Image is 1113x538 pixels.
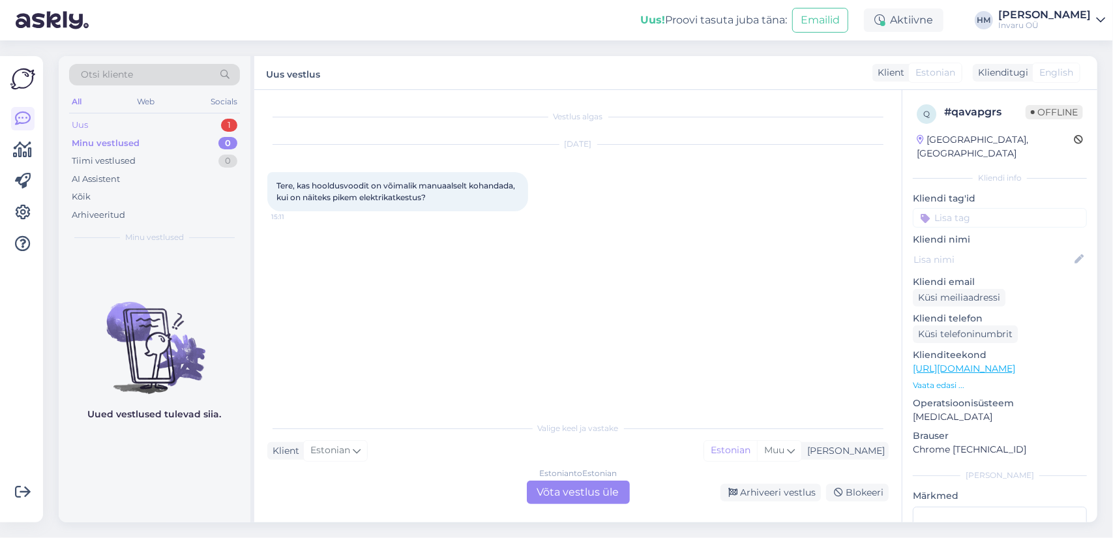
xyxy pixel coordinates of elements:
[88,408,222,421] p: Uued vestlused tulevad siia.
[913,410,1087,424] p: [MEDICAL_DATA]
[913,252,1072,267] input: Lisa nimi
[913,470,1087,481] div: [PERSON_NAME]
[221,119,237,132] div: 1
[913,380,1087,391] p: Vaata edasi ...
[266,64,320,82] label: Uus vestlus
[975,11,993,29] div: HM
[271,212,320,222] span: 15:11
[913,325,1018,343] div: Küsi telefoninumbrit
[640,12,787,28] div: Proovi tasuta juba täna:
[267,138,889,150] div: [DATE]
[125,232,184,243] span: Minu vestlused
[913,192,1087,205] p: Kliendi tag'id
[917,133,1074,160] div: [GEOGRAPHIC_DATA], [GEOGRAPHIC_DATA]
[913,233,1087,247] p: Kliendi nimi
[913,275,1087,289] p: Kliendi email
[913,289,1005,306] div: Küsi meiliaadressi
[998,20,1091,31] div: Invaru OÜ
[704,441,757,460] div: Estonian
[72,155,136,168] div: Tiimi vestlused
[59,278,250,396] img: No chats
[973,66,1028,80] div: Klienditugi
[310,443,350,458] span: Estonian
[913,348,1087,362] p: Klienditeekond
[267,423,889,434] div: Valige keel ja vastake
[539,468,617,479] div: Estonian to Estonian
[72,173,120,186] div: AI Assistent
[802,444,885,458] div: [PERSON_NAME]
[826,484,889,501] div: Blokeeri
[913,172,1087,184] div: Kliendi info
[944,104,1026,120] div: # qavapgrs
[72,190,91,203] div: Kõik
[998,10,1091,20] div: [PERSON_NAME]
[864,8,943,32] div: Aktiivne
[792,8,848,33] button: Emailid
[81,68,133,82] span: Otsi kliente
[640,14,665,26] b: Uus!
[1026,105,1083,119] span: Offline
[913,208,1087,228] input: Lisa tag
[135,93,158,110] div: Web
[764,444,784,456] span: Muu
[872,66,904,80] div: Klient
[276,181,517,202] span: Tere, kas hooldusvoodit on võimalik manuaalselt kohandada, kui on näiteks pikem elektrikatkestus?
[527,481,630,504] div: Võta vestlus üle
[913,429,1087,443] p: Brauser
[913,443,1087,456] p: Chrome [TECHNICAL_ID]
[267,111,889,123] div: Vestlus algas
[218,155,237,168] div: 0
[267,444,299,458] div: Klient
[69,93,84,110] div: All
[915,66,955,80] span: Estonian
[998,10,1105,31] a: [PERSON_NAME]Invaru OÜ
[208,93,240,110] div: Socials
[913,489,1087,503] p: Märkmed
[10,67,35,91] img: Askly Logo
[913,396,1087,410] p: Operatsioonisüsteem
[913,363,1015,374] a: [URL][DOMAIN_NAME]
[72,209,125,222] div: Arhiveeritud
[72,119,88,132] div: Uus
[720,484,821,501] div: Arhiveeri vestlus
[913,312,1087,325] p: Kliendi telefon
[923,109,930,119] span: q
[218,137,237,150] div: 0
[1039,66,1073,80] span: English
[72,137,140,150] div: Minu vestlused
